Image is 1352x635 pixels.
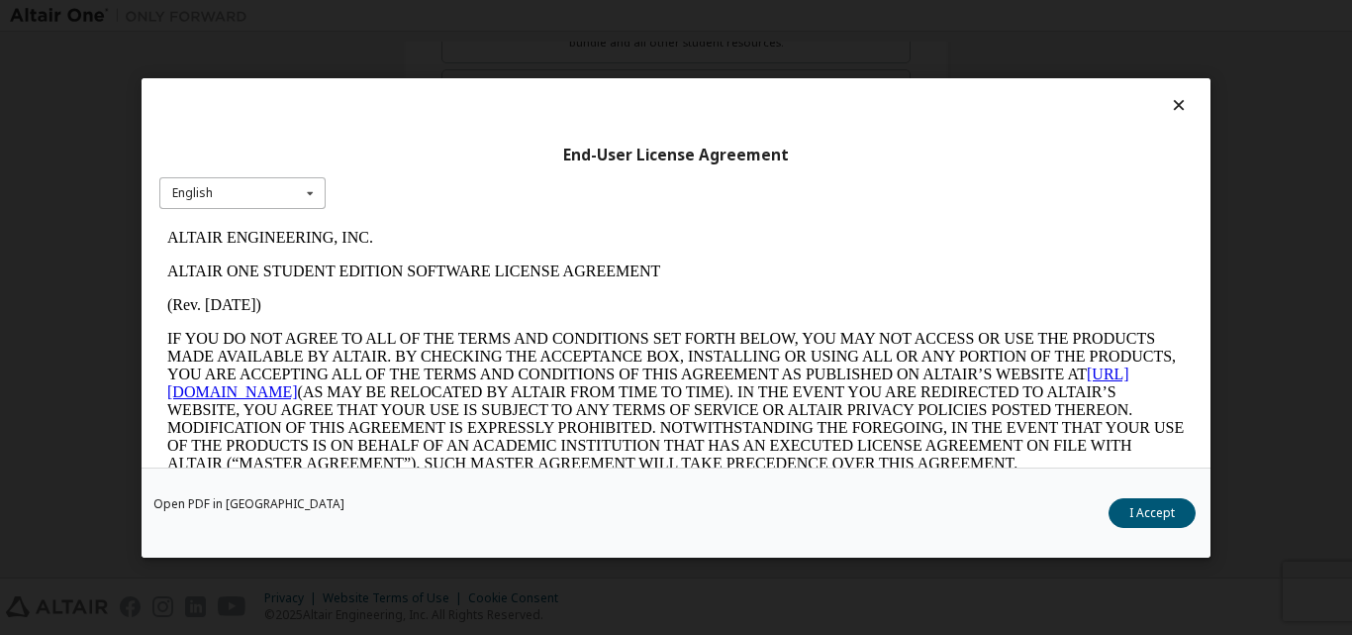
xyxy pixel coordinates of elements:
[8,8,1025,26] p: ALTAIR ENGINEERING, INC.
[172,187,213,199] div: English
[1109,497,1196,527] button: I Accept
[159,145,1193,164] div: End-User License Agreement
[8,75,1025,93] p: (Rev. [DATE])
[8,42,1025,59] p: ALTAIR ONE STUDENT EDITION SOFTWARE LICENSE AGREEMENT
[8,145,970,179] a: [URL][DOMAIN_NAME]
[8,267,1025,339] p: This Altair One Student Edition Software License Agreement (“Agreement”) is between Altair Engine...
[153,497,344,509] a: Open PDF in [GEOGRAPHIC_DATA]
[8,109,1025,252] p: IF YOU DO NOT AGREE TO ALL OF THE TERMS AND CONDITIONS SET FORTH BELOW, YOU MAY NOT ACCESS OR USE...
